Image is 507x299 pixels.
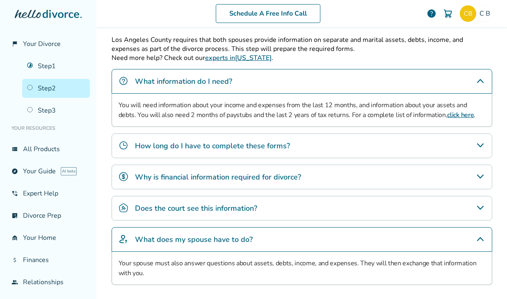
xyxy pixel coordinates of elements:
[7,184,90,203] a: phone_in_talkExpert Help
[22,101,90,120] a: Step3
[112,227,492,252] div: What does my spouse have to do?
[135,203,257,214] h4: Does the court see this information?
[112,165,492,189] div: Why is financial information required for divorce?
[427,9,436,18] a: help
[443,9,453,18] img: Cart
[112,69,492,94] div: What information do I need?
[135,76,232,87] h4: What information do I need?
[112,133,492,158] div: How long do I have to complete these forms?
[11,212,18,219] span: list_alt_check
[119,172,128,182] img: Why is financial information required for divorce?
[7,206,90,225] a: list_alt_checkDivorce Prep
[11,168,18,175] span: explore
[7,162,90,181] a: exploreYour GuideAI beta
[11,190,18,197] span: phone_in_talk
[7,34,90,53] a: flag_2Your Divorce
[11,41,18,47] span: flag_2
[7,273,90,292] a: groupRelationships
[11,257,18,263] span: attach_money
[119,100,485,120] p: You will need information about your income and expenses from the last 12 months, and information...
[112,53,492,62] p: Need more help? Check out our .
[11,279,18,285] span: group
[22,79,90,98] a: Step2
[447,110,474,120] a: click here
[205,53,272,62] a: experts in[US_STATE]
[135,140,290,151] h4: How long do I have to complete these forms?
[22,57,90,76] a: Step1
[112,196,492,221] div: Does the court see this information?
[23,39,61,48] span: Your Divorce
[11,235,18,241] span: garage_home
[112,35,492,53] p: Los Angeles County requires that both spouses provide information on separate and marital assets,...
[466,260,507,299] iframe: Chat Widget
[11,146,18,152] span: view_list
[119,258,485,278] p: Your spouse must also answer questions about assets, debts, income, and expenses. They will then ...
[135,234,253,245] h4: What does my spouse have to do?
[480,9,493,18] span: C B
[119,140,128,150] img: How long do I have to complete these forms?
[61,167,77,175] span: AI beta
[7,251,90,269] a: attach_moneyFinances
[460,5,476,22] img: cbfoureleven@gmail.com
[216,4,320,23] a: Schedule A Free Info Call
[7,120,90,136] li: Your Resources
[119,234,128,244] img: What does my spouse have to do?
[135,172,301,182] h4: Why is financial information required for divorce?
[119,76,128,86] img: What information do I need?
[7,228,90,247] a: garage_homeYour Home
[7,140,90,159] a: view_listAll Products
[119,203,128,213] img: Does the court see this information?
